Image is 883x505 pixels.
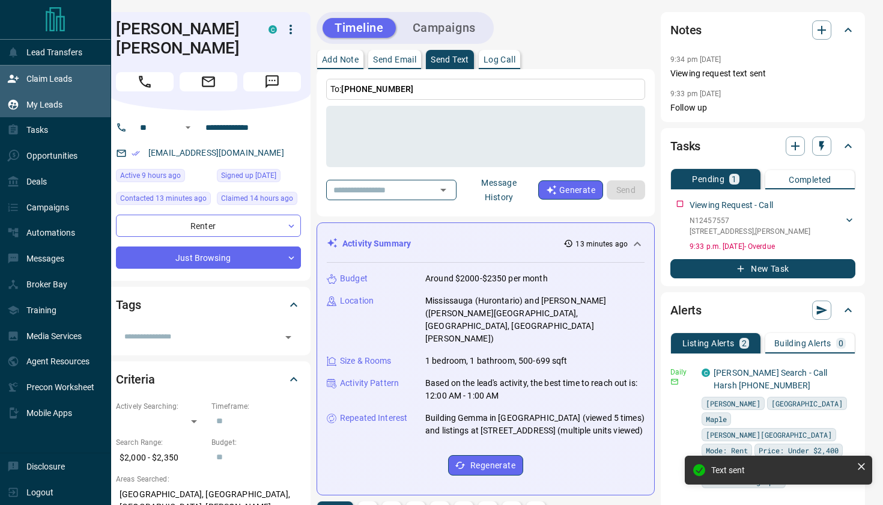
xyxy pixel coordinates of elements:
span: Active 9 hours ago [120,170,181,182]
button: Regenerate [448,455,523,476]
span: Contacted 13 minutes ago [120,192,207,204]
button: Generate [538,180,603,200]
p: Based on the lead's activity, the best time to reach out is: 12:00 AM - 1:00 AM [425,377,645,402]
p: To: [326,79,645,100]
p: Send Text [431,55,469,64]
div: Wed Oct 11 2023 [217,169,301,186]
h2: Tasks [670,136,700,156]
div: N12457557[STREET_ADDRESS],[PERSON_NAME] [690,213,855,239]
h2: Criteria [116,370,155,389]
div: Renter [116,215,301,237]
p: [STREET_ADDRESS] , [PERSON_NAME] [690,226,810,237]
span: Signed up [DATE] [221,170,276,182]
a: [PERSON_NAME] Search - Call Harsh [PHONE_NUMBER] [714,368,828,390]
div: Text sent [711,465,852,475]
div: Sun Oct 12 2025 [217,192,301,209]
div: Notes [670,16,855,44]
h1: [PERSON_NAME] [PERSON_NAME] [116,19,250,58]
p: Viewing request text sent [670,67,855,80]
p: 2 [742,339,747,347]
div: Mon Oct 13 2025 [116,192,211,209]
span: Message [243,72,301,91]
p: N12457557 [690,215,810,226]
span: Claimed 14 hours ago [221,192,293,204]
h2: Notes [670,20,702,40]
p: Mississauga (Hurontario) and [PERSON_NAME] ([PERSON_NAME][GEOGRAPHIC_DATA], [GEOGRAPHIC_DATA], [G... [425,295,645,345]
p: 9:33 p.m. [DATE] - Overdue [690,241,855,252]
p: 1 [732,175,736,183]
button: Open [181,120,195,135]
p: Daily [670,367,694,378]
p: Actively Searching: [116,401,205,412]
p: Timeframe: [211,401,301,412]
p: Log Call [484,55,515,64]
p: $2,000 - $2,350 [116,448,205,468]
p: Repeated Interest [340,412,407,424]
div: Alerts [670,296,855,325]
div: Activity Summary13 minutes ago [327,233,645,255]
span: Call [116,72,174,91]
h2: Tags [116,295,141,314]
p: Location [340,295,374,307]
p: Send Email [373,55,416,64]
a: [EMAIL_ADDRESS][DOMAIN_NAME] [148,148,284,158]
span: [PERSON_NAME] [706,397,760,409]
div: Mon Oct 13 2025 [116,169,211,186]
span: [PERSON_NAME][GEOGRAPHIC_DATA] [706,429,832,441]
svg: Email [670,378,679,386]
button: Timeline [323,18,396,38]
svg: Email Verified [132,149,140,158]
span: [GEOGRAPHIC_DATA] [771,397,843,409]
h2: Alerts [670,301,702,320]
p: Around $2000-$2350 per month [425,272,548,285]
p: Viewing Request - Call [690,199,773,212]
p: Building Gemma in [GEOGRAPHIC_DATA] (viewed 5 times) and listings at [STREET_ADDRESS] (multiple u... [425,412,645,437]
button: Open [435,182,452,198]
p: Activity Summary [342,237,411,250]
span: [PHONE_NUMBER] [341,84,413,94]
p: Budget: [211,437,301,448]
button: New Task [670,259,855,278]
p: Areas Searched: [116,474,301,485]
button: Campaigns [401,18,488,38]
p: 1 bedroom, 1 bathroom, 500-699 sqft [425,355,568,367]
button: Message History [460,173,538,207]
p: 13 minutes ago [575,239,628,249]
span: Price: Under $2,400 [759,444,839,456]
span: Email [180,72,237,91]
div: Tags [116,290,301,319]
div: condos.ca [269,25,277,34]
span: Mode: Rent [706,444,748,456]
div: Tasks [670,132,855,161]
p: Add Note [322,55,359,64]
p: 0 [839,339,843,347]
span: Maple [706,413,727,425]
p: Activity Pattern [340,377,399,390]
p: Building Alerts [774,339,831,347]
p: Budget [340,272,368,285]
div: condos.ca [702,369,710,377]
p: Pending [692,175,724,183]
p: Follow up [670,102,855,114]
p: Size & Rooms [340,355,392,367]
div: Just Browsing [116,246,301,269]
p: Listing Alerts [682,339,735,347]
p: Completed [789,176,831,184]
div: Criteria [116,365,301,394]
button: Open [280,329,297,346]
p: 9:34 pm [DATE] [670,55,721,64]
p: 9:33 pm [DATE] [670,90,721,98]
p: Search Range: [116,437,205,448]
